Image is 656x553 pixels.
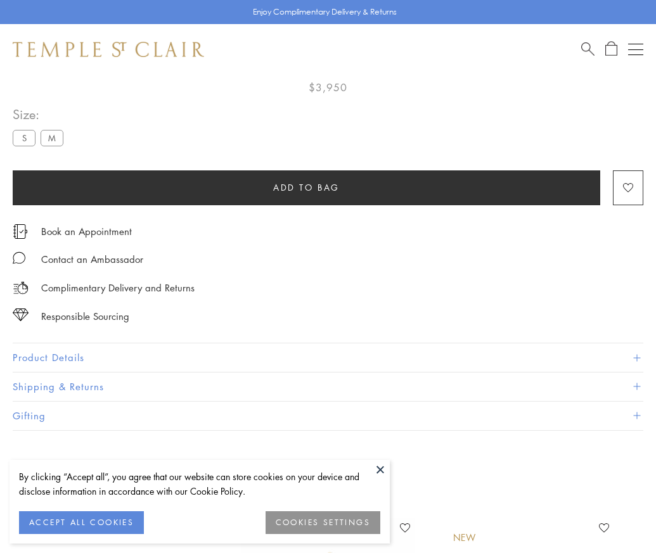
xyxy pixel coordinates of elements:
a: Search [581,41,595,57]
button: Add to bag [13,170,600,205]
span: Add to bag [273,181,340,194]
a: Book an Appointment [41,224,132,238]
div: Responsible Sourcing [41,308,129,324]
a: Open Shopping Bag [605,41,617,57]
button: COOKIES SETTINGS [266,511,380,534]
button: ACCEPT ALL COOKIES [19,511,144,534]
button: Open navigation [628,42,643,57]
div: New [453,531,476,545]
img: icon_appointment.svg [13,224,28,239]
label: S [13,130,35,146]
button: Product Details [13,343,643,372]
img: Temple St. Clair [13,42,204,57]
img: icon_delivery.svg [13,280,29,296]
img: icon_sourcing.svg [13,308,29,321]
p: Enjoy Complimentary Delivery & Returns [253,6,397,18]
span: $3,950 [309,79,347,96]
label: M [41,130,63,146]
p: Complimentary Delivery and Returns [41,280,195,296]
button: Gifting [13,402,643,430]
button: Shipping & Returns [13,372,643,401]
div: By clicking “Accept all”, you agree that our website can store cookies on your device and disclos... [19,469,380,499]
span: Size: [13,104,68,125]
img: MessageIcon-01_2.svg [13,251,25,264]
div: Contact an Ambassador [41,251,143,267]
